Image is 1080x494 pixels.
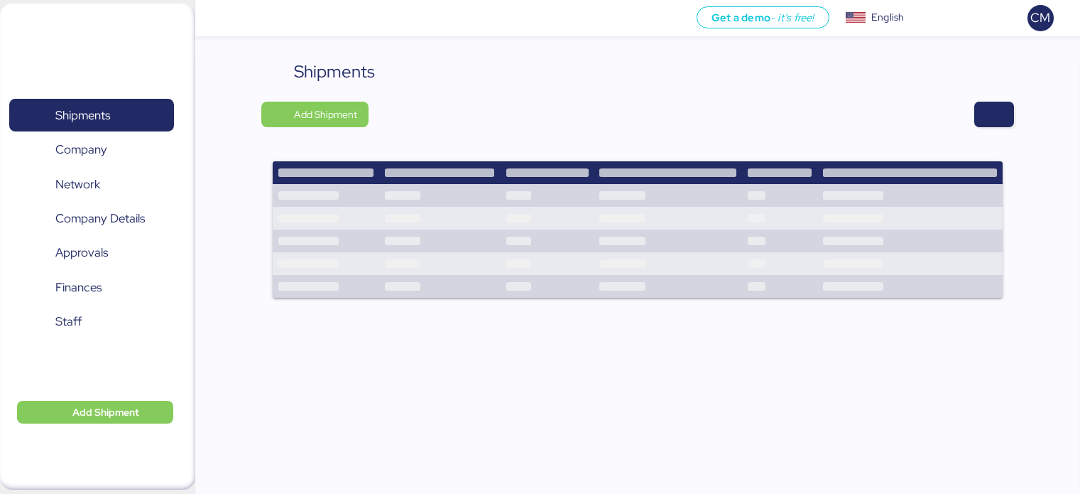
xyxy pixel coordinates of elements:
div: English [871,10,904,25]
span: Company Details [55,208,145,229]
span: Finances [55,277,102,298]
button: Menu [204,6,228,31]
span: Network [55,174,100,195]
span: Add Shipment [294,106,357,123]
span: CM [1030,9,1050,27]
span: Company [55,139,107,160]
button: Add Shipment [17,401,173,424]
a: Network [9,168,174,200]
a: Finances [9,272,174,304]
a: Staff [9,306,174,338]
a: Approvals [9,237,174,269]
span: Shipments [55,105,110,126]
span: Approvals [55,242,108,263]
a: Company Details [9,203,174,235]
div: Shipments [294,59,375,85]
a: Shipments [9,99,174,131]
button: Add Shipment [261,102,369,127]
span: Add Shipment [72,404,139,421]
span: Staff [55,311,82,332]
a: Company [9,134,174,166]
